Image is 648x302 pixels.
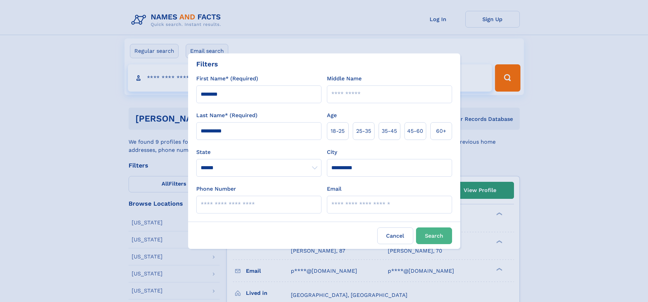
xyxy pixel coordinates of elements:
[356,127,371,135] span: 25‑35
[327,75,362,83] label: Middle Name
[436,127,446,135] span: 60+
[407,127,423,135] span: 45‑60
[196,59,218,69] div: Filters
[196,185,236,193] label: Phone Number
[331,127,345,135] span: 18‑25
[196,111,257,120] label: Last Name* (Required)
[382,127,397,135] span: 35‑45
[327,185,342,193] label: Email
[196,148,321,156] label: State
[327,111,337,120] label: Age
[327,148,337,156] label: City
[377,227,413,244] label: Cancel
[196,75,258,83] label: First Name* (Required)
[416,227,452,244] button: Search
